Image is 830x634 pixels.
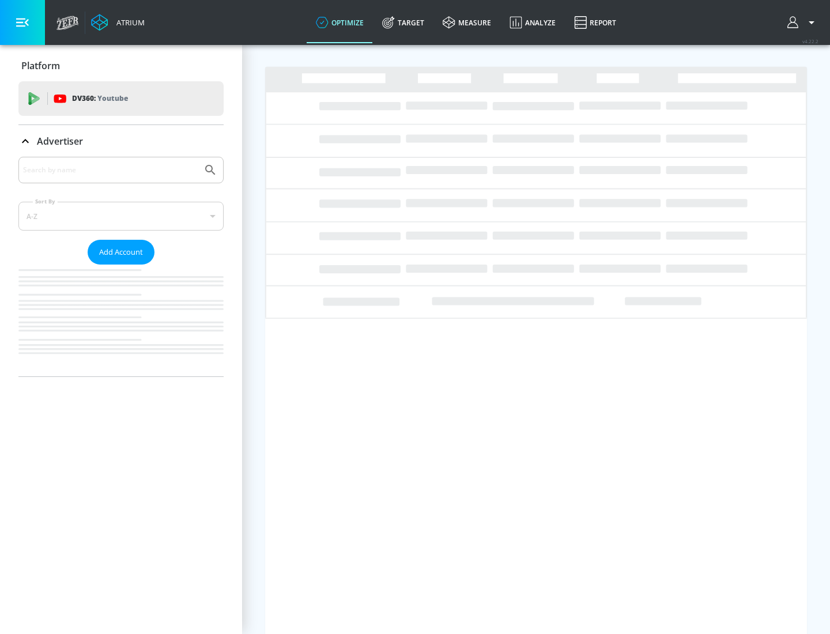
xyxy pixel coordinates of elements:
div: Atrium [112,17,145,28]
div: Advertiser [18,125,224,157]
div: Platform [18,50,224,82]
p: Advertiser [37,135,83,148]
span: Add Account [99,246,143,259]
a: Target [373,2,433,43]
p: DV360: [72,92,128,105]
a: optimize [307,2,373,43]
a: Atrium [91,14,145,31]
p: Youtube [97,92,128,104]
div: A-Z [18,202,224,231]
div: DV360: Youtube [18,81,224,116]
input: Search by name [23,163,198,178]
span: v 4.22.2 [802,38,818,44]
button: Add Account [88,240,154,265]
a: Report [565,2,625,43]
div: Advertiser [18,157,224,376]
a: measure [433,2,500,43]
nav: list of Advertiser [18,265,224,376]
p: Platform [21,59,60,72]
a: Analyze [500,2,565,43]
label: Sort By [33,198,58,205]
